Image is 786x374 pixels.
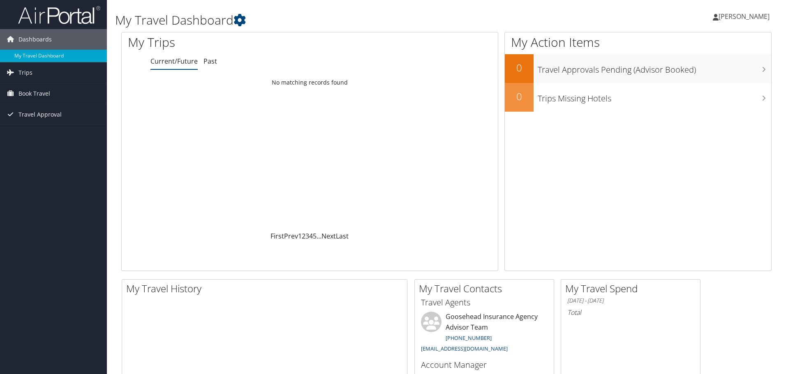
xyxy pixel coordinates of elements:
[270,232,284,241] a: First
[336,232,349,241] a: Last
[505,61,534,75] h2: 0
[419,282,554,296] h2: My Travel Contacts
[538,60,771,76] h3: Travel Approvals Pending (Advisor Booked)
[421,345,508,352] a: [EMAIL_ADDRESS][DOMAIN_NAME]
[298,232,302,241] a: 1
[150,57,198,66] a: Current/Future
[309,232,313,241] a: 4
[115,11,557,29] h1: My Travel Dashboard
[719,12,770,21] span: [PERSON_NAME]
[505,83,771,112] a: 0Trips Missing Hotels
[203,57,217,66] a: Past
[567,297,694,305] h6: [DATE] - [DATE]
[128,34,335,51] h1: My Trips
[122,75,498,90] td: No matching records found
[505,89,534,103] h2: 0
[417,312,552,356] li: Goosehead Insurance Agency Advisor Team
[446,334,492,342] a: [PHONE_NUMBER]
[565,282,700,296] h2: My Travel Spend
[713,4,778,29] a: [PERSON_NAME]
[18,5,100,25] img: airportal-logo.png
[18,29,52,50] span: Dashboards
[305,232,309,241] a: 3
[505,54,771,83] a: 0Travel Approvals Pending (Advisor Booked)
[317,232,321,241] span: …
[421,297,548,308] h3: Travel Agents
[18,62,32,83] span: Trips
[321,232,336,241] a: Next
[284,232,298,241] a: Prev
[505,34,771,51] h1: My Action Items
[421,359,548,371] h3: Account Manager
[18,83,50,104] span: Book Travel
[302,232,305,241] a: 2
[313,232,317,241] a: 5
[126,282,407,296] h2: My Travel History
[18,104,62,125] span: Travel Approval
[538,89,771,104] h3: Trips Missing Hotels
[567,308,694,317] h6: Total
